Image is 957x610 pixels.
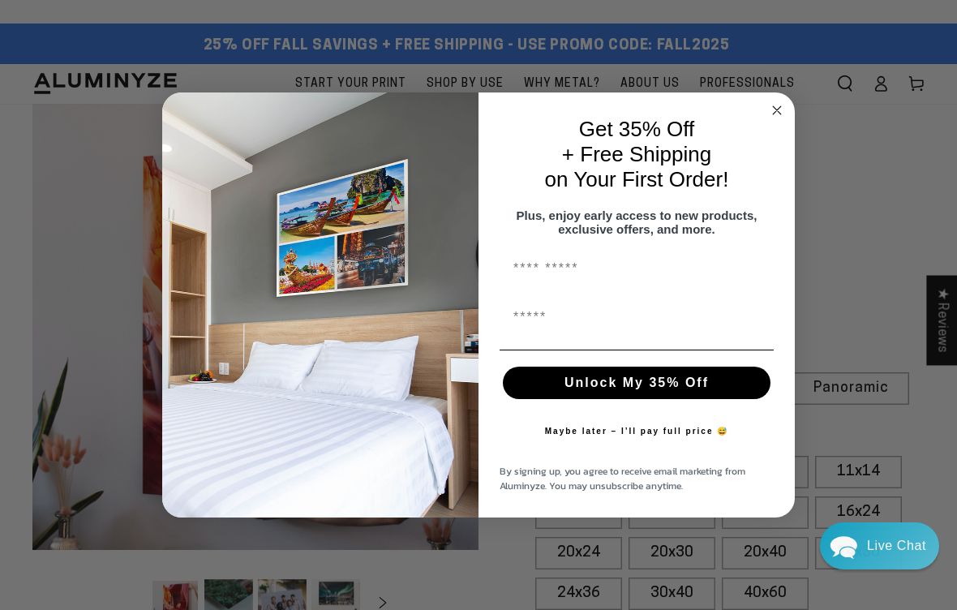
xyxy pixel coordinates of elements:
span: By signing up, you agree to receive email marketing from Aluminyze. You may unsubscribe anytime. [500,464,745,493]
span: Get 35% Off [579,117,695,141]
span: + Free Shipping [562,142,711,166]
button: Unlock My 35% Off [503,367,770,399]
button: Maybe later – I’ll pay full price 😅 [537,415,737,448]
span: on Your First Order! [545,167,729,191]
button: Close dialog [767,101,787,120]
div: Chat widget toggle [820,522,939,569]
img: underline [500,350,774,350]
span: Plus, enjoy early access to new products, exclusive offers, and more. [517,208,757,236]
img: 728e4f65-7e6c-44e2-b7d1-0292a396982f.jpeg [162,92,478,518]
div: Contact Us Directly [867,522,926,569]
